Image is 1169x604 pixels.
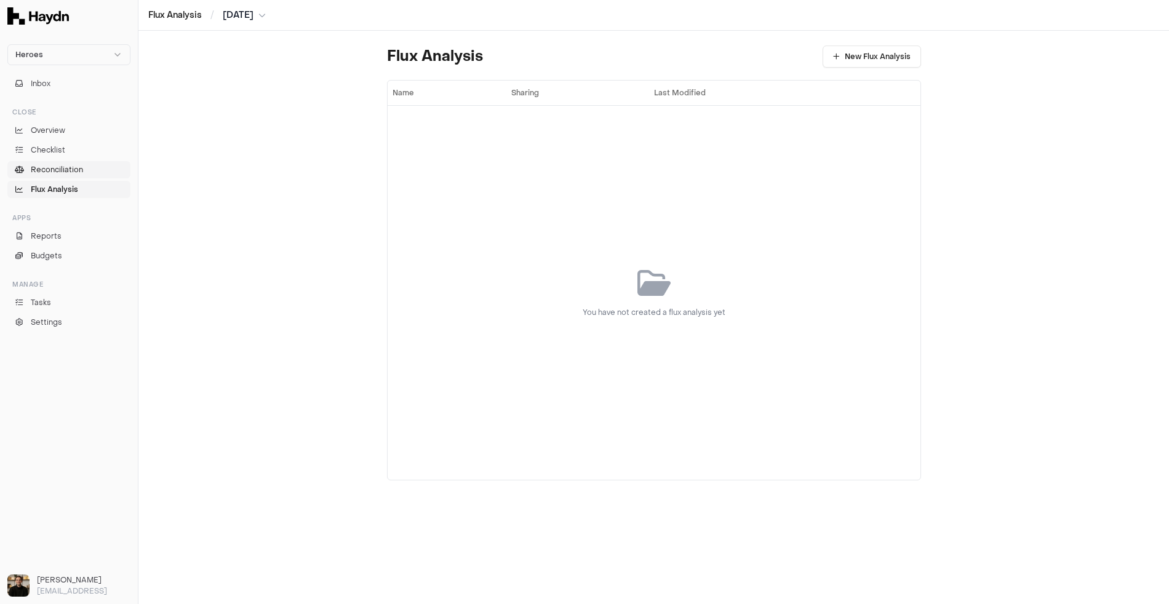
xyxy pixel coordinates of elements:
[7,75,130,92] button: Inbox
[31,125,65,136] span: Overview
[649,81,883,105] th: Last Modified
[387,47,483,66] h1: Flux Analysis
[7,274,130,294] div: Manage
[37,574,130,586] h3: [PERSON_NAME]
[7,574,30,597] img: Ole Heine
[31,184,78,195] span: Flux Analysis
[7,122,130,139] a: Overview
[148,9,202,22] a: Flux Analysis
[208,9,217,21] span: /
[37,586,130,597] p: [EMAIL_ADDRESS]
[15,50,43,60] span: Heroes
[223,9,253,22] span: [DATE]
[407,308,901,317] div: You have not created a flux analysis yet
[7,294,130,311] a: Tasks
[31,297,51,308] span: Tasks
[31,145,65,156] span: Checklist
[7,161,130,178] a: Reconciliation
[148,9,266,22] nav: breadcrumb
[31,250,62,261] span: Budgets
[31,78,50,89] span: Inbox
[388,81,507,105] th: Name
[31,164,83,175] span: Reconciliation
[31,317,62,328] span: Settings
[506,81,649,105] th: Sharing
[7,208,130,228] div: Apps
[7,247,130,264] a: Budgets
[7,102,130,122] div: Close
[7,7,69,25] img: Haydn Logo
[223,9,266,22] button: [DATE]
[31,231,62,242] span: Reports
[823,46,921,68] button: New Flux Analysis
[7,181,130,198] a: Flux Analysis
[7,141,130,159] a: Checklist
[7,228,130,245] a: Reports
[7,314,130,331] a: Settings
[7,44,130,65] button: Heroes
